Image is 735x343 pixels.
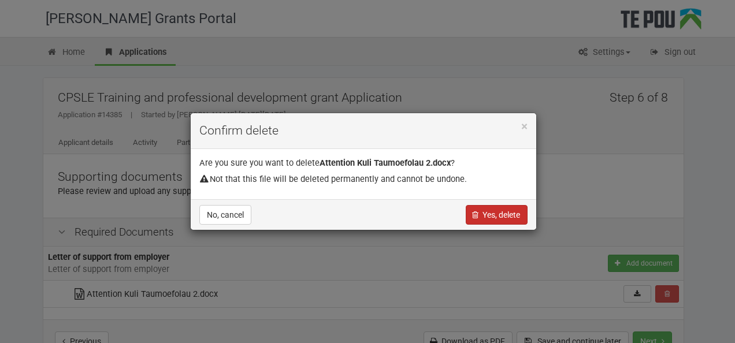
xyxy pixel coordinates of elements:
p: Are you sure you want to delete ? [199,158,528,168]
h4: Confirm delete [199,122,528,139]
b: Attention Kuli Taumoefolau 2.docx [320,158,451,168]
button: No, cancel [199,205,251,225]
button: Yes, delete [466,205,528,225]
p: Not that this file will be deleted permanently and cannot be undone. [199,174,528,184]
span: × [521,120,528,133]
button: Close [521,121,528,133]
